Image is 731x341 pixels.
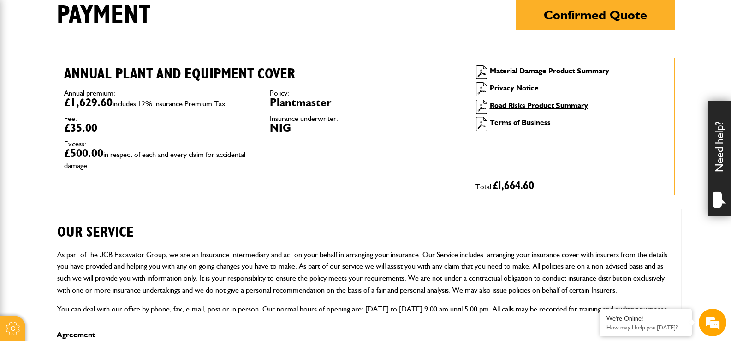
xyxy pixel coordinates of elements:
a: Terms of Business [490,118,551,127]
textarea: Type your message and hit 'Enter' [12,167,168,260]
dd: NIG [270,122,462,133]
dt: Excess: [64,140,256,148]
span: includes 12% Insurance Premium Tax [113,99,226,108]
dd: Plantmaster [270,97,462,108]
a: Material Damage Product Summary [490,66,609,75]
dt: Fee: [64,115,256,122]
div: Chat with us now [48,52,155,64]
div: We're Online! [606,315,685,323]
input: Enter your phone number [12,140,168,160]
div: Minimize live chat window [151,5,173,27]
span: 1,664.60 [498,180,534,191]
a: Road Risks Product Summary [490,101,588,110]
span: in respect of each and every claim for accidental damage. [64,150,245,170]
em: Start Chat [125,268,167,281]
span: £ [493,180,534,191]
p: You can deal with our office by phone, fax, e-mail, post or in person. Our normal hours of openin... [57,303,674,315]
h2: OUR SERVICE [57,209,674,241]
dt: Policy: [270,90,462,97]
a: Privacy Notice [490,84,539,92]
dt: Annual premium: [64,90,256,97]
p: Agreement [57,331,675,339]
dd: £500.00 [64,148,256,170]
div: Need help? [708,101,731,216]
dd: £1,629.60 [64,97,256,108]
p: As part of the JCB Excavator Group, we are an Insurance Intermediary and act on your behalf in ar... [57,249,674,296]
input: Enter your last name [12,85,168,106]
p: How may I help you today? [606,324,685,331]
h2: Annual plant and equipment cover [64,65,462,83]
img: d_20077148190_company_1631870298795_20077148190 [16,51,39,64]
div: Total: [469,177,674,195]
dt: Insurance underwriter: [270,115,462,122]
input: Enter your email address [12,113,168,133]
dd: £35.00 [64,122,256,133]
